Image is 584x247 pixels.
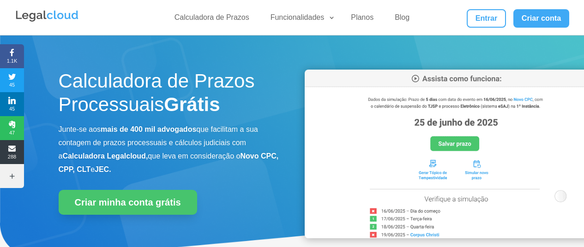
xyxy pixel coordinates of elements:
[513,9,570,28] a: Criar conta
[169,13,255,26] a: Calculadora de Prazos
[59,123,279,176] p: Junte-se aos que facilitam a sua contagem de prazos processuais e cálculos judiciais com a que le...
[62,152,148,160] b: Calculadora Legalcloud,
[467,9,506,28] a: Entrar
[95,165,111,173] b: JEC.
[265,13,336,26] a: Funcionalidades
[59,190,197,215] a: Criar minha conta grátis
[345,13,379,26] a: Planos
[15,9,79,23] img: Legalcloud Logo
[389,13,415,26] a: Blog
[59,152,279,173] b: Novo CPC, CPP, CLT
[15,17,79,24] a: Logo da Legalcloud
[164,94,220,115] strong: Grátis
[101,125,196,133] b: mais de 400 mil advogados
[59,70,279,121] h1: Calculadora de Prazos Processuais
